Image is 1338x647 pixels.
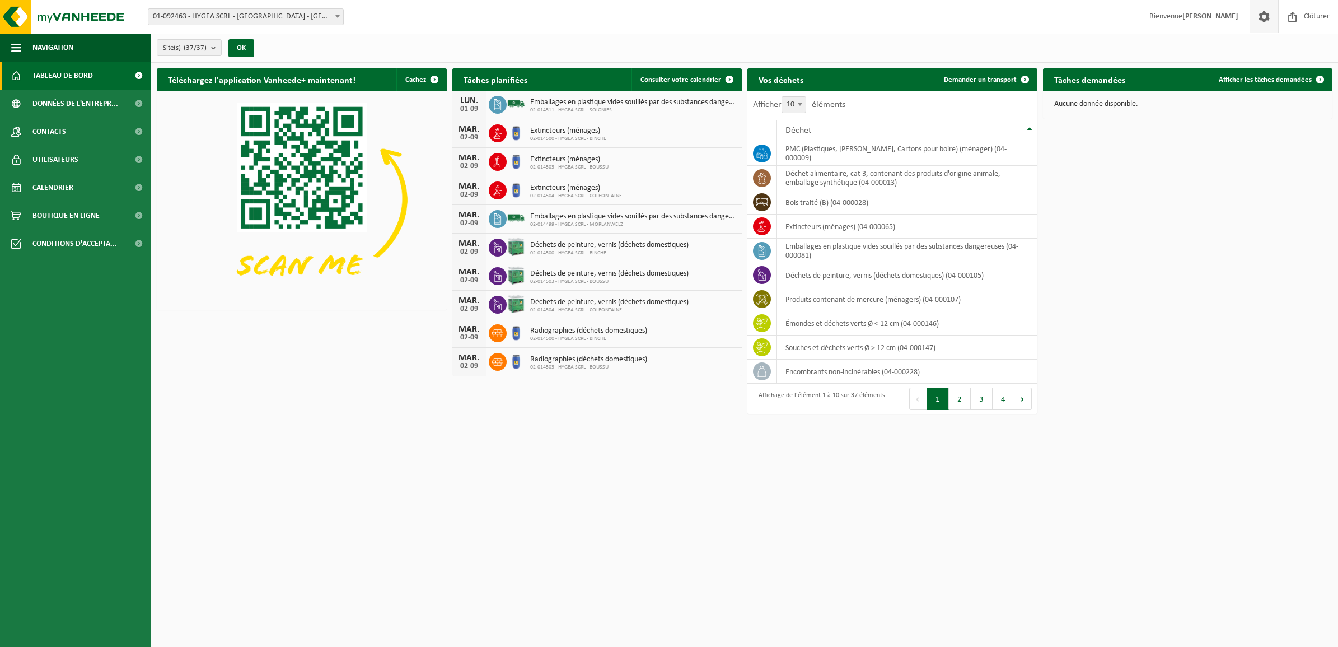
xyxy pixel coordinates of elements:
[458,162,480,170] div: 02-09
[993,388,1014,410] button: 4
[458,334,480,342] div: 02-09
[909,388,927,410] button: Previous
[777,263,1037,287] td: déchets de peinture, vernis (déchets domestiques) (04-000105)
[458,248,480,256] div: 02-09
[163,40,207,57] span: Site(s)
[530,98,737,107] span: Emballages en plastique vides souillés par des substances dangereuses
[458,182,480,191] div: MAR.
[1182,12,1238,21] strong: [PERSON_NAME]
[1043,68,1136,90] h2: Tâches demandées
[949,388,971,410] button: 2
[32,34,73,62] span: Navigation
[1219,76,1312,83] span: Afficher les tâches demandées
[458,268,480,277] div: MAR.
[777,239,1037,263] td: emballages en plastique vides souillés par des substances dangereuses (04-000081)
[458,134,480,142] div: 02-09
[507,208,526,227] img: BL-SO-LV
[458,191,480,199] div: 02-09
[782,96,806,113] span: 10
[935,68,1036,91] a: Demander un transport
[458,239,480,248] div: MAR.
[507,294,526,314] img: PB-HB-1400-HPE-GN-11
[458,325,480,334] div: MAR.
[32,62,93,90] span: Tableau de bord
[507,151,526,170] img: PB-OT-0120-HPE-00-02
[458,153,480,162] div: MAR.
[157,91,447,308] img: Download de VHEPlus App
[753,387,885,411] div: Affichage de l'élément 1 à 10 sur 37 éléments
[530,307,689,314] span: 02-014504 - HYGEA SCRL - COLFONTAINE
[777,360,1037,384] td: encombrants non-incinérables (04-000228)
[458,305,480,313] div: 02-09
[458,296,480,305] div: MAR.
[530,336,647,342] span: 02-014500 - HYGEA SCRL - BINCHE
[530,327,647,336] span: Radiographies (déchets domestiques)
[944,76,1017,83] span: Demander un transport
[507,236,526,257] img: PB-HB-1400-HPE-GN-11
[32,202,100,230] span: Boutique en ligne
[458,125,480,134] div: MAR.
[452,68,539,90] h2: Tâches planifiées
[777,141,1037,166] td: PMC (Plastiques, [PERSON_NAME], Cartons pour boire) (ménager) (04-000009)
[458,220,480,227] div: 02-09
[753,100,845,109] label: Afficher éléments
[530,155,609,164] span: Extincteurs (ménages)
[507,351,526,370] img: PB-OT-0120-HPE-00-02
[507,265,526,286] img: PB-HB-1400-HPE-GN-11
[530,355,647,364] span: Radiographies (déchets domestiques)
[458,211,480,220] div: MAR.
[631,68,741,91] a: Consulter votre calendrier
[507,123,526,142] img: PB-OT-0120-HPE-00-02
[32,90,118,118] span: Données de l'entrepr...
[747,68,815,90] h2: Vos déchets
[184,44,207,52] count: (37/37)
[777,287,1037,311] td: produits contenant de mercure (ménagers) (04-000107)
[530,164,609,171] span: 02-014503 - HYGEA SCRL - BOUSSU
[971,388,993,410] button: 3
[405,76,426,83] span: Cachez
[32,146,78,174] span: Utilisateurs
[530,212,737,221] span: Emballages en plastique vides souillés par des substances dangereuses
[530,250,689,257] span: 02-014500 - HYGEA SCRL - BINCHE
[148,8,344,25] span: 01-092463 - HYGEA SCRL - HAVRE - HAVRÉ
[507,94,526,113] img: BL-SO-LV
[1014,388,1032,410] button: Next
[530,127,606,136] span: Extincteurs (ménages)
[530,269,689,278] span: Déchets de peinture, vernis (déchets domestiques)
[530,193,622,199] span: 02-014504 - HYGEA SCRL - COLFONTAINE
[530,221,737,228] span: 02-014499 - HYGEA SCRL - MORLANWELZ
[530,107,737,114] span: 02-014511 - HYGEA SCRL - SOIGNIES
[530,278,689,285] span: 02-014503 - HYGEA SCRL - BOUSSU
[530,136,606,142] span: 02-014500 - HYGEA SCRL - BINCHE
[507,323,526,342] img: PB-OT-0120-HPE-00-02
[458,353,480,362] div: MAR.
[32,230,117,258] span: Conditions d'accepta...
[157,39,222,56] button: Site(s)(37/37)
[1210,68,1331,91] a: Afficher les tâches demandées
[396,68,446,91] button: Cachez
[458,277,480,285] div: 02-09
[148,9,343,25] span: 01-092463 - HYGEA SCRL - HAVRE - HAVRÉ
[157,68,367,90] h2: Téléchargez l'application Vanheede+ maintenant!
[777,215,1037,239] td: extincteurs (ménages) (04-000065)
[458,105,480,113] div: 01-09
[777,336,1037,360] td: souches et déchets verts Ø > 12 cm (04-000147)
[785,126,811,135] span: Déchet
[927,388,949,410] button: 1
[1054,100,1322,108] p: Aucune donnée disponible.
[530,364,647,371] span: 02-014503 - HYGEA SCRL - BOUSSU
[777,311,1037,336] td: émondes et déchets verts Ø < 12 cm (04-000146)
[530,241,689,250] span: Déchets de peinture, vernis (déchets domestiques)
[32,174,73,202] span: Calendrier
[530,298,689,307] span: Déchets de peinture, vernis (déchets domestiques)
[777,190,1037,215] td: bois traité (B) (04-000028)
[777,166,1037,190] td: déchet alimentaire, cat 3, contenant des produits d'origine animale, emballage synthétique (04-00...
[530,184,622,193] span: Extincteurs (ménages)
[782,97,806,113] span: 10
[458,96,480,105] div: LUN.
[228,39,254,57] button: OK
[458,362,480,370] div: 02-09
[640,76,721,83] span: Consulter votre calendrier
[507,180,526,199] img: PB-OT-0120-HPE-00-02
[32,118,66,146] span: Contacts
